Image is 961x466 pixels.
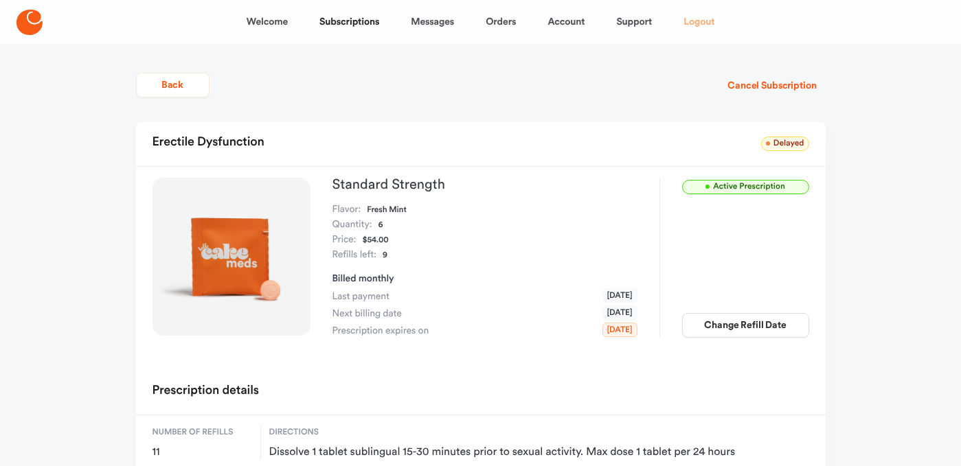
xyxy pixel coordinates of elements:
[411,5,454,38] a: Messages
[152,178,310,336] img: Standard Strength
[332,274,394,283] span: Billed monthly
[602,288,637,303] span: [DATE]
[152,130,264,155] h2: Erectile Dysfunction
[332,233,357,248] dt: Price:
[332,218,372,233] dt: Quantity:
[332,307,402,321] span: Next billing date
[683,5,714,38] a: Logout
[332,178,637,191] h3: Standard Strength
[152,379,259,404] h2: Prescription details
[332,324,429,338] span: Prescription expires on
[682,180,809,194] span: Active Prescription
[602,323,637,337] span: [DATE]
[332,290,389,303] span: Last payment
[152,445,252,459] span: 11
[383,248,387,263] dd: 9
[719,73,825,98] button: Cancel Subscription
[269,426,809,439] span: Directions
[319,5,379,38] a: Subscriptions
[363,233,389,248] dd: $54.00
[269,445,809,459] span: Dissolve 1 tablet sublingual 15-30 minutes prior to sexual activity. Max dose 1 tablet per 24 hours
[547,5,585,38] a: Account
[616,5,652,38] a: Support
[378,218,383,233] dd: 6
[332,248,376,263] dt: Refills left:
[486,5,516,38] a: Orders
[682,313,809,338] button: Change Refill Date
[332,202,361,218] dt: Flavor:
[136,73,210,97] button: Back
[152,426,252,439] span: Number of refills
[761,137,809,151] span: Delayed
[602,305,637,320] span: [DATE]
[247,5,288,38] a: Welcome
[367,202,406,218] dd: Fresh Mint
